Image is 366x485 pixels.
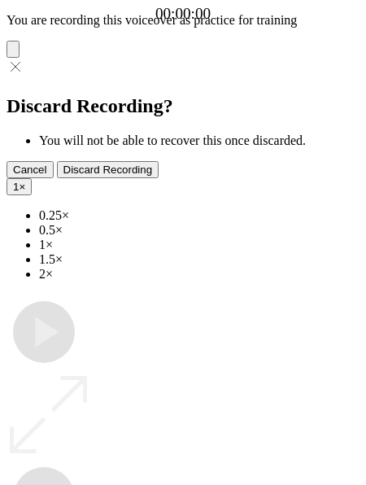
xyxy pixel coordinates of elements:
li: 1.5× [39,252,359,267]
h2: Discard Recording? [7,95,359,117]
li: You will not be able to recover this once discarded. [39,133,359,148]
p: You are recording this voiceover as practice for training [7,13,359,28]
button: Cancel [7,161,54,178]
li: 2× [39,267,359,282]
button: Discard Recording [57,161,159,178]
a: 00:00:00 [155,5,211,23]
span: 1 [13,181,19,193]
button: 1× [7,178,32,195]
li: 0.25× [39,208,359,223]
li: 1× [39,238,359,252]
li: 0.5× [39,223,359,238]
